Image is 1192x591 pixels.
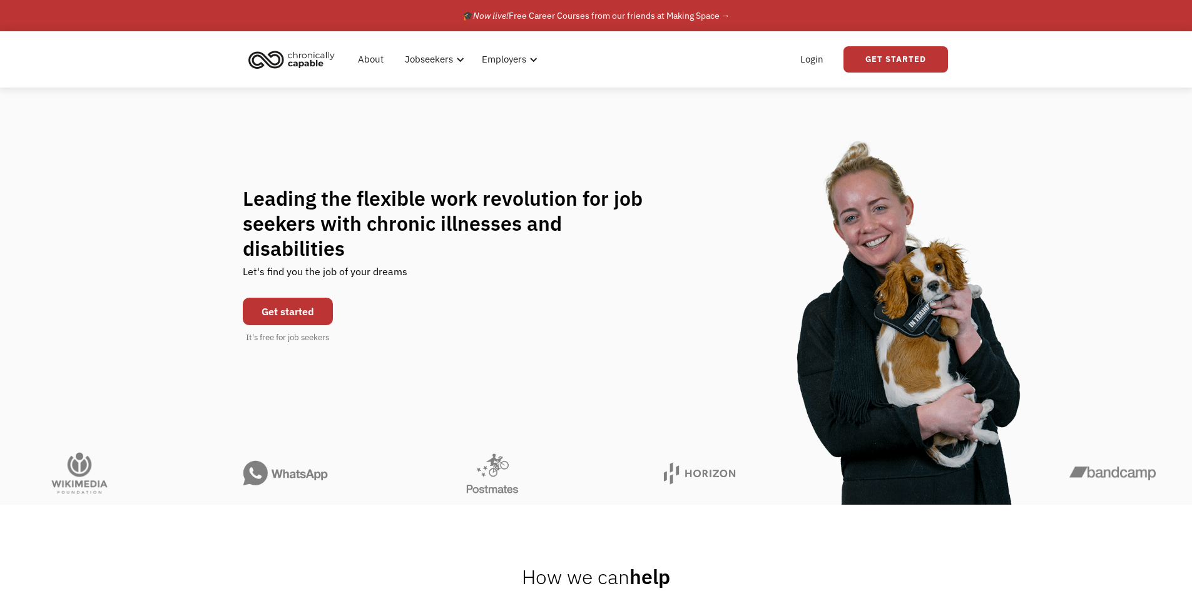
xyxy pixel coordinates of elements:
a: Get started [243,298,333,325]
div: Let's find you the job of your dreams [243,261,407,291]
a: home [245,46,344,73]
em: Now live! [473,10,509,21]
a: Login [793,39,831,79]
div: Jobseekers [405,52,453,67]
span: How we can [522,563,629,590]
div: Jobseekers [397,39,468,79]
div: 🎓 Free Career Courses from our friends at Making Space → [462,8,730,23]
a: About [350,39,391,79]
a: Get Started [843,46,948,73]
img: Chronically Capable logo [245,46,339,73]
div: Employers [474,39,541,79]
h2: help [522,564,670,589]
div: It's free for job seekers [246,331,329,344]
div: Employers [482,52,526,67]
h1: Leading the flexible work revolution for job seekers with chronic illnesses and disabilities [243,186,667,261]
